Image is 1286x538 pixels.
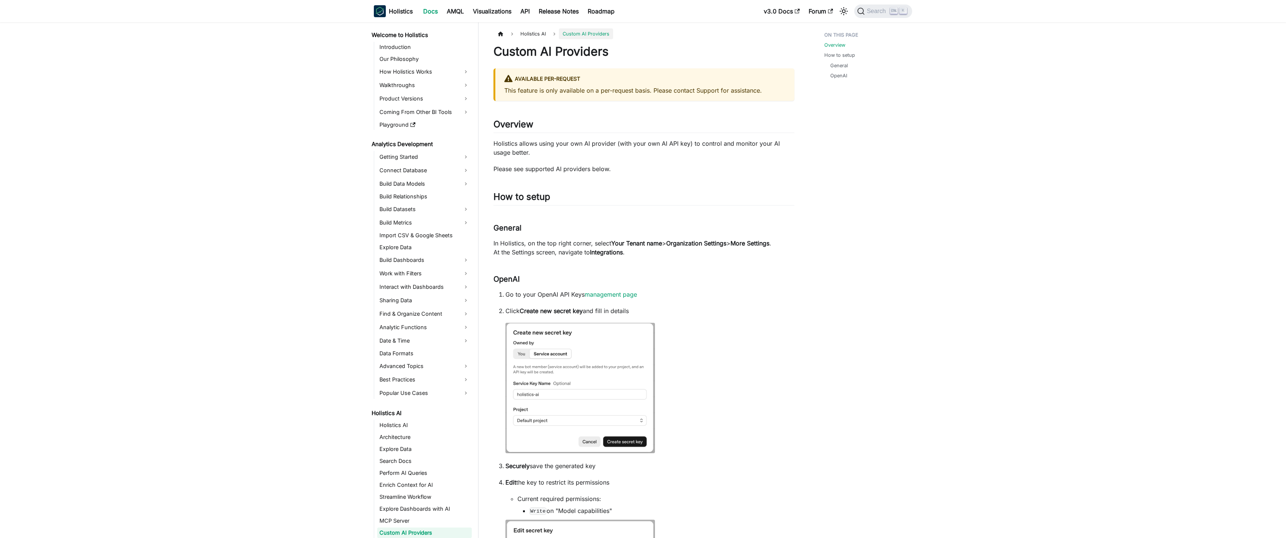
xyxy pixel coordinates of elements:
strong: Integrations [590,248,623,256]
a: Build Data Models [377,178,472,190]
a: MCP Server [377,516,472,526]
h2: How to setup [493,191,794,205]
p: Holistics allows using your own AI provider (with your own AI API key) to control and monitor you... [493,139,794,157]
a: Holistics AI [377,420,472,430]
strong: Your Tenant name [611,239,662,247]
li: on "Model capabilities" [529,506,794,515]
a: Our Philosophy [377,54,472,64]
a: How to setup [824,52,855,59]
a: Introduction [377,42,472,52]
a: Coming From Other BI Tools [377,106,472,118]
a: Docs [419,5,442,17]
a: Home page [493,28,508,39]
a: Work with Filters [377,268,472,279]
span: Search [865,8,890,15]
img: Holistics [374,5,386,17]
a: Welcome to Holistics [369,30,472,40]
a: Interact with Dashboards [377,281,472,293]
nav: Docs sidebar [366,22,479,538]
a: Advanced Topics [377,360,472,372]
a: Build Dashboards [377,254,472,266]
img: ai-openai-new-key [505,323,655,453]
strong: Organization Settings [666,239,726,247]
code: Write [529,507,547,515]
a: Product Versions [377,93,472,105]
a: Explore Dashboards with AI [377,504,472,514]
a: Enrich Context for AI [377,480,472,490]
strong: Securely [505,462,530,470]
strong: More Settings [730,239,769,247]
button: Switch between dark and light mode (currently light mode) [838,5,850,17]
a: Analytic Functions [377,321,472,333]
a: Search Docs [377,456,472,466]
p: Click and fill in details [505,306,794,315]
kbd: K [899,7,907,14]
span: Custom AI Providers [559,28,613,39]
a: Build Metrics [377,217,472,229]
a: HolisticsHolistics [374,5,413,17]
a: Custom AI Providers [377,528,472,538]
a: Connect Database [377,164,472,176]
a: Playground [377,120,472,130]
a: Date & Time [377,335,472,347]
h3: OpenAI [493,275,794,284]
a: Roadmap [583,5,619,17]
a: Best Practices [377,374,472,386]
a: How Holistics Works [377,66,472,78]
a: Import CSV & Google Sheets [377,230,472,241]
p: the key to restrict its permissions [505,478,794,487]
a: Sharing Data [377,294,472,306]
a: Forum [804,5,837,17]
a: Holistics AI [369,408,472,418]
p: Go to your OpenAI API Keys [505,290,794,299]
span: Holistics AI [517,28,550,39]
a: Explore Data [377,444,472,454]
a: v3.0 Docs [759,5,804,17]
p: This feature is only available on a per-request basis. Please contact Support for assistance. [504,86,785,95]
a: Release Notes [534,5,583,17]
strong: Create new secret key [520,307,583,315]
a: Visualizations [468,5,516,17]
b: Holistics [389,7,413,16]
a: management page [585,291,637,298]
p: save the generated key [505,461,794,470]
a: Walkthroughs [377,79,472,91]
strong: Edit [505,479,516,486]
a: API [516,5,534,17]
a: Overview [824,41,845,49]
a: Explore Data [377,242,472,253]
p: In Holistics, on the top right corner, select > > . At the Settings screen, navigate to . [493,239,794,257]
h1: Custom AI Providers [493,44,794,59]
a: OpenAI [830,72,847,79]
h3: General [493,223,794,233]
h2: Overview [493,119,794,133]
button: Search (Ctrl+K) [854,4,912,18]
a: Popular Use Cases [377,387,472,399]
p: Please see supported AI providers below. [493,164,794,173]
a: Build Datasets [377,203,472,215]
div: Available per-request [504,74,785,84]
a: Build Relationships [377,191,472,202]
a: Getting Started [377,151,472,163]
li: Current required permissions: [517,494,794,515]
nav: Breadcrumbs [493,28,794,39]
a: Analytics Development [369,139,472,149]
a: General [830,62,848,69]
a: Data Formats [377,348,472,359]
a: Streamline Workflow [377,492,472,502]
a: Find & Organize Content [377,308,472,320]
a: AMQL [442,5,468,17]
a: Perform AI Queries [377,468,472,478]
a: Architecture [377,432,472,442]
